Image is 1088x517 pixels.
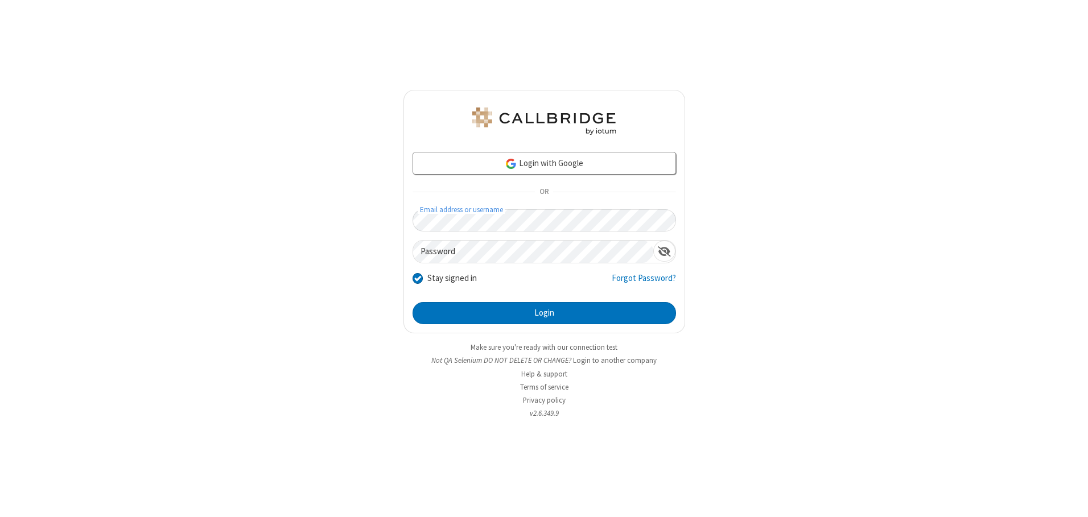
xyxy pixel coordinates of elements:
li: v2.6.349.9 [403,408,685,419]
a: Forgot Password? [612,272,676,293]
img: QA Selenium DO NOT DELETE OR CHANGE [470,107,618,135]
input: Password [413,241,653,263]
li: Not QA Selenium DO NOT DELETE OR CHANGE? [403,355,685,366]
input: Email address or username [413,209,676,231]
a: Help & support [521,369,567,379]
label: Stay signed in [427,272,477,285]
a: Login with Google [413,152,676,175]
button: Login [413,302,676,325]
span: OR [535,184,553,200]
a: Terms of service [520,382,568,392]
a: Make sure you're ready with our connection test [471,342,617,352]
a: Privacy policy [523,395,566,405]
img: google-icon.png [505,158,517,170]
button: Login to another company [573,355,657,366]
div: Show password [653,241,675,262]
